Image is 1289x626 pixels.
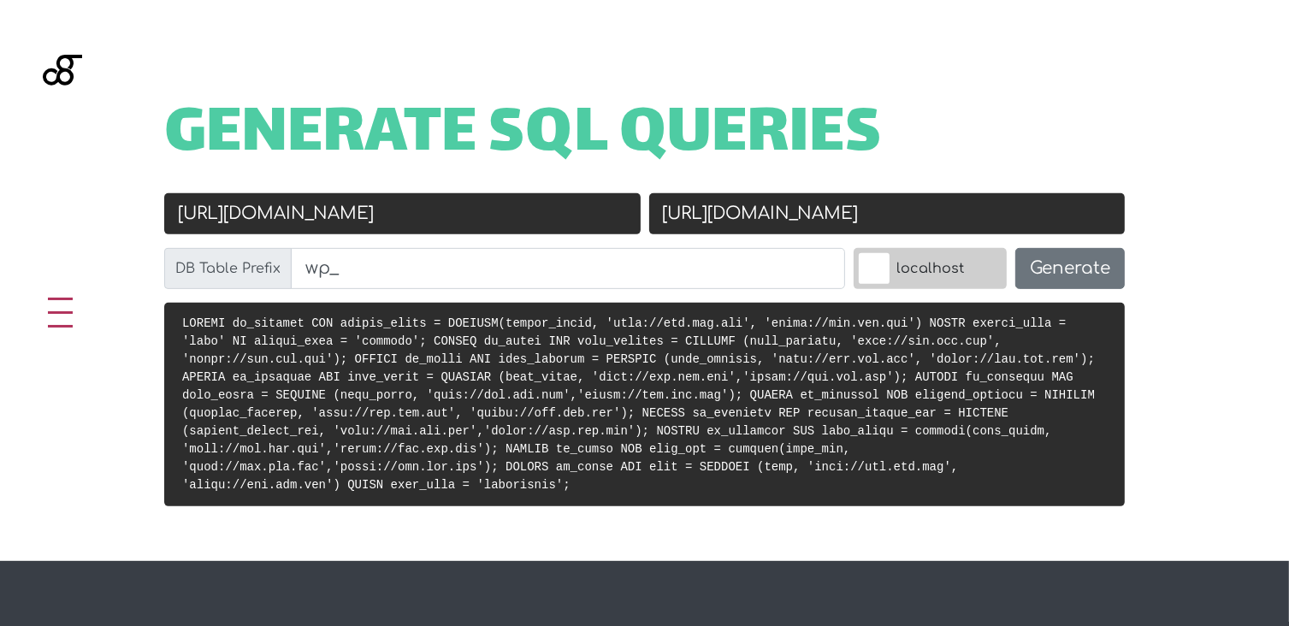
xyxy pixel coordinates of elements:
img: Blackgate [43,55,82,183]
code: LOREMI do_sitamet CON adipis_elits = DOEIUSM(tempor_incid, 'utla://etd.mag.ali', 'enima://min.ven... [182,316,1095,492]
input: New URL [649,193,1126,234]
label: DB Table Prefix [164,248,292,289]
button: Generate [1015,248,1125,289]
input: Old URL [164,193,641,234]
input: wp_ [291,248,845,289]
span: Generate SQL Queries [164,109,882,162]
label: localhost [854,248,1007,289]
